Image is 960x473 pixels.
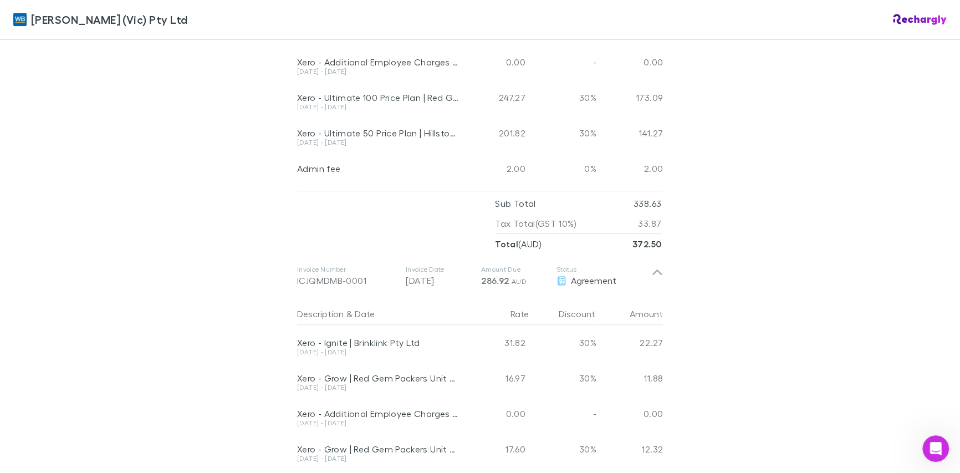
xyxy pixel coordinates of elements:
div: 0% [530,151,596,186]
div: [DATE] - [DATE] [297,349,459,355]
div: 16.97 [463,360,530,396]
div: 141.27 [596,115,663,151]
div: [DATE] - [DATE] [297,68,459,75]
div: 173.09 [596,80,663,115]
div: [DATE] - [DATE] [297,420,459,426]
p: Sub Total [495,194,535,213]
p: Status [556,265,651,274]
span: Agreement [571,275,616,286]
strong: 372.50 [632,238,661,250]
img: Rechargly Logo [893,14,947,25]
p: 338.63 [634,194,661,213]
p: Amount Due [481,265,548,274]
div: 30% [530,360,596,396]
div: ICJQMDMB-0001 [297,274,397,287]
button: Description [297,303,344,325]
div: [DATE] - [DATE] [297,139,459,146]
div: [DATE] - [DATE] [297,384,459,391]
span: 286.92 [481,275,509,286]
div: 0.00 [463,44,530,80]
div: Invoice NumberICJQMDMB-0001Invoice Date[DATE]Amount Due286.92 AUDStatusAgreement [288,254,672,298]
div: Xero - Grow | Red Gem Packers Unit Trust [297,444,459,455]
iframe: Intercom live chat [922,435,949,462]
div: 2.00 [596,151,663,186]
div: 30% [530,431,596,467]
span: [PERSON_NAME] (Vic) Pty Ltd [31,11,187,28]
div: 30% [530,115,596,151]
div: & [297,303,459,325]
div: Xero - Additional Employee Charges over 100 | Red Gem Packers Unit Trust [297,57,459,68]
div: Xero - Grow | Red Gem Packers Unit Trust [297,373,459,384]
div: 17.60 [463,431,530,467]
div: Admin fee [297,163,459,174]
div: Xero - Additional Employee Charges over 100 | Red Gem Packers Unit Trust [297,408,459,419]
p: Tax Total (GST 10%) [495,213,577,233]
div: - [530,44,596,80]
div: [DATE] - [DATE] [297,455,459,462]
div: - [530,396,596,431]
div: 11.88 [596,360,663,396]
div: 22.27 [596,325,663,360]
p: Invoice Number [297,265,397,274]
div: 30% [530,325,596,360]
div: 0.00 [463,396,530,431]
p: [DATE] [406,274,472,287]
p: 33.87 [638,213,661,233]
div: Xero - Ignite | Brinklink Pty Ltd [297,337,459,348]
div: 0.00 [596,396,663,431]
span: AUD [512,277,527,286]
img: William Buck (Vic) Pty Ltd's Logo [13,13,27,26]
div: Xero - Ultimate 100 Price Plan | Red Gem Packers Unit Trust [297,92,459,103]
button: Date [355,303,375,325]
div: 0.00 [596,44,663,80]
div: 30% [530,80,596,115]
div: 31.82 [463,325,530,360]
div: Xero - Ultimate 50 Price Plan | Hillston Farms Partnership [297,128,459,139]
div: 2.00 [463,151,530,186]
strong: Total [495,238,518,250]
p: ( AUD ) [495,234,542,254]
div: 247.27 [463,80,530,115]
div: 12.32 [596,431,663,467]
p: Invoice Date [406,265,472,274]
div: [DATE] - [DATE] [297,104,459,110]
div: 201.82 [463,115,530,151]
